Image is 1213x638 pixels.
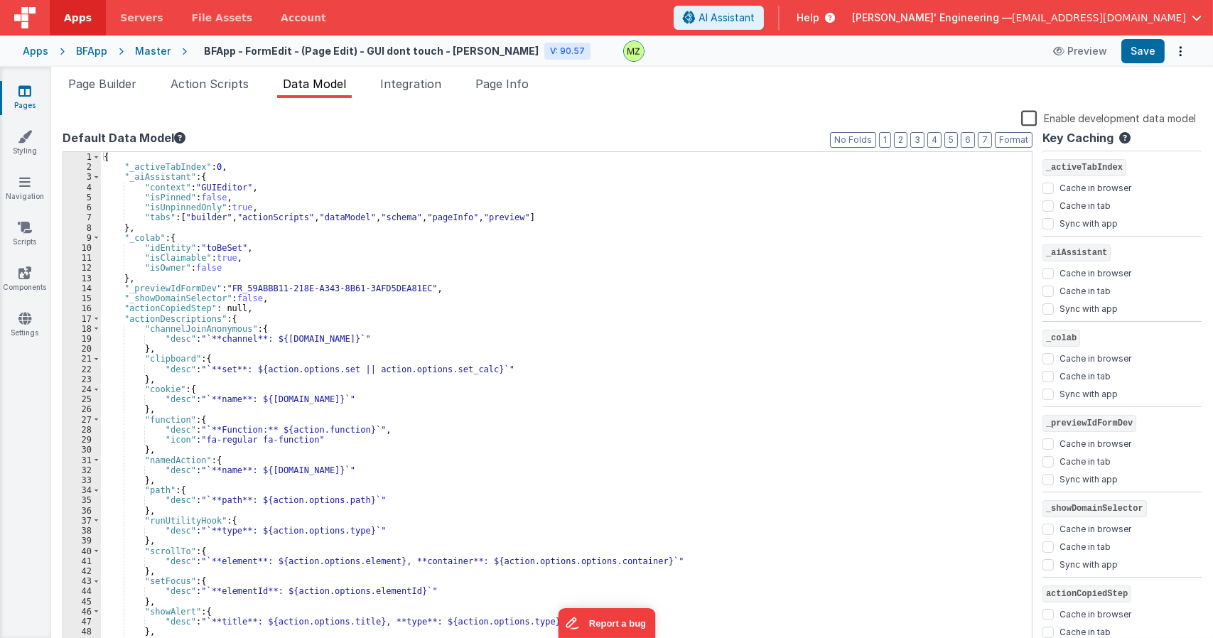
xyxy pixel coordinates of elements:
div: 11 [63,253,101,263]
button: AI Assistant [674,6,764,30]
span: Servers [120,11,163,25]
span: _colab [1042,330,1080,347]
div: 1 [63,152,101,162]
label: Cache in browser [1060,521,1131,535]
label: Cache in tab [1060,453,1111,467]
button: 2 [894,132,907,148]
div: 35 [63,495,101,505]
div: 43 [63,576,101,586]
div: BFApp [76,44,107,58]
button: Save [1121,39,1165,63]
label: Sync with app [1060,215,1118,229]
span: _aiAssistant [1042,244,1111,261]
label: Cache in tab [1060,624,1111,638]
button: Preview [1045,40,1116,63]
label: Cache in tab [1060,539,1111,553]
label: Cache in browser [1060,606,1131,620]
div: 19 [63,334,101,344]
div: 12 [63,263,101,273]
span: Data Model [283,77,346,91]
div: 3 [63,172,101,182]
span: Integration [380,77,441,91]
div: 28 [63,425,101,435]
button: 5 [944,132,958,148]
img: 095be3719ea6209dc2162ba73c069c80 [624,41,644,61]
div: 40 [63,546,101,556]
h4: Key Caching [1042,132,1114,145]
div: 38 [63,526,101,536]
div: 30 [63,445,101,455]
div: 7 [63,212,101,222]
button: 6 [961,132,975,148]
span: Apps [64,11,92,25]
div: 10 [63,243,101,253]
div: 27 [63,415,101,425]
div: 17 [63,314,101,324]
span: [EMAIL_ADDRESS][DOMAIN_NAME] [1012,11,1186,25]
iframe: Marker.io feedback button [558,608,655,638]
div: Master [135,44,171,58]
div: 4 [63,183,101,193]
div: 32 [63,465,101,475]
button: [PERSON_NAME]' Engineering — [EMAIL_ADDRESS][DOMAIN_NAME] [852,11,1202,25]
label: Cache in browser [1060,436,1131,450]
button: 3 [910,132,924,148]
div: 29 [63,435,101,445]
label: Sync with app [1060,471,1118,485]
div: 41 [63,556,101,566]
div: 34 [63,485,101,495]
div: 18 [63,324,101,334]
span: _previewIdFormDev [1042,415,1136,432]
label: Sync with app [1060,301,1118,315]
div: Apps [23,44,48,58]
span: Page Info [475,77,529,91]
div: 22 [63,364,101,374]
span: [PERSON_NAME]' Engineering — [852,11,1012,25]
div: V: 90.57 [544,43,591,60]
label: Cache in browser [1060,265,1131,279]
div: 5 [63,193,101,202]
div: 16 [63,303,101,313]
div: 2 [63,162,101,172]
button: No Folds [830,132,876,148]
div: 47 [63,617,101,627]
label: Cache in tab [1060,368,1111,382]
button: 1 [879,132,891,148]
label: Cache in browser [1060,180,1131,194]
label: Enable development data model [1021,109,1196,126]
div: 44 [63,586,101,596]
span: File Assets [192,11,253,25]
label: Sync with app [1060,386,1118,400]
button: 7 [978,132,992,148]
div: 15 [63,293,101,303]
div: 21 [63,354,101,364]
div: 24 [63,384,101,394]
span: actionCopiedStep [1042,585,1131,602]
h4: BFApp - FormEdit - (Page Edit) - GUI dont touch - [PERSON_NAME] [204,45,539,56]
label: Cache in tab [1060,283,1111,297]
div: 48 [63,627,101,637]
button: Options [1170,41,1190,61]
div: 20 [63,344,101,354]
button: Default Data Model [63,129,185,146]
div: 37 [63,516,101,526]
label: Sync with app [1060,556,1118,571]
div: 6 [63,202,101,212]
span: _activeTabIndex [1042,159,1126,176]
label: Cache in tab [1060,198,1111,212]
div: 33 [63,475,101,485]
div: 26 [63,404,101,414]
div: 36 [63,506,101,516]
div: 31 [63,455,101,465]
div: 14 [63,283,101,293]
div: 23 [63,374,101,384]
span: AI Assistant [699,11,755,25]
span: _showDomainSelector [1042,500,1147,517]
div: 25 [63,394,101,404]
label: Cache in browser [1060,350,1131,364]
div: 46 [63,607,101,617]
button: 4 [927,132,942,148]
span: Help [797,11,819,25]
div: 45 [63,597,101,607]
button: Format [995,132,1033,148]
